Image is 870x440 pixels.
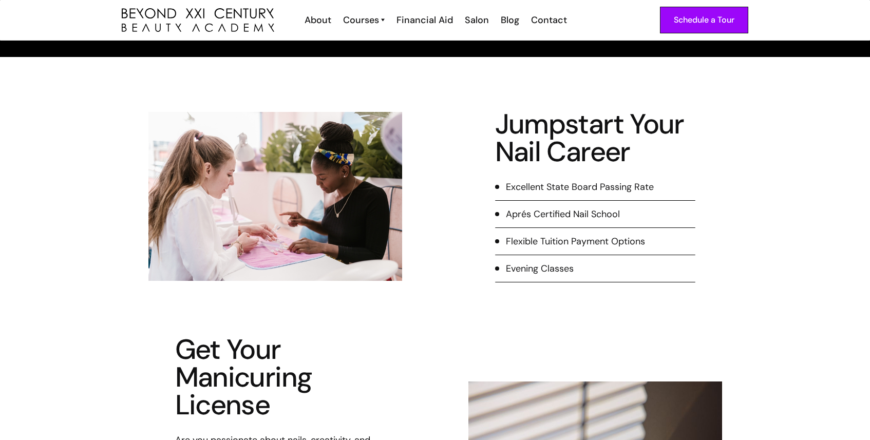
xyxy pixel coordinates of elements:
div: About [305,13,331,27]
div: Aprés Certified Nail School [506,207,620,221]
div: Salon [465,13,489,27]
h2: Jumpstart Your Nail Career [495,110,695,166]
div: Financial Aid [396,13,453,27]
a: Blog [494,13,524,27]
a: Contact [524,13,572,27]
img: nail tech working at salon [148,112,402,281]
div: Excellent State Board Passing Rate [506,180,654,194]
a: Courses [343,13,385,27]
a: Schedule a Tour [660,7,748,33]
img: beyond 21st century beauty academy logo [122,8,274,32]
div: Blog [501,13,519,27]
div: Contact [531,13,567,27]
div: Flexible Tuition Payment Options [506,235,645,248]
h2: Get Your Manicuring License [175,336,375,419]
a: Financial Aid [390,13,458,27]
a: About [298,13,336,27]
a: home [122,8,274,32]
a: Salon [458,13,494,27]
div: Schedule a Tour [674,13,734,27]
div: Evening Classes [506,262,574,275]
div: Courses [343,13,379,27]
